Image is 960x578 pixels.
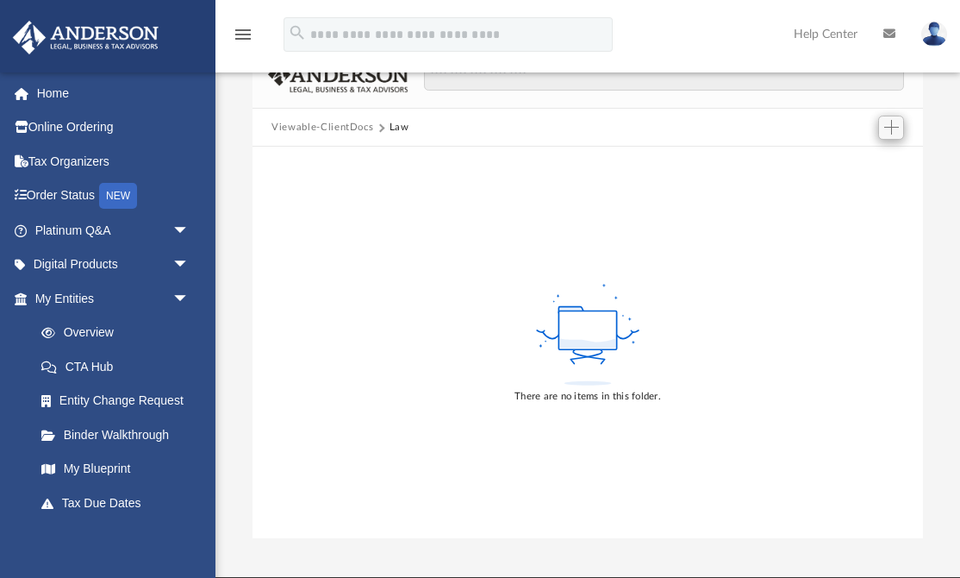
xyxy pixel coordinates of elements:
a: My Blueprint [24,452,207,487]
a: Order StatusNEW [12,179,215,214]
a: menu [233,33,253,45]
a: CTA Hub [24,349,215,384]
a: Home [12,76,215,110]
img: User Pic [921,22,947,47]
a: Tax Organizers [12,144,215,179]
a: Online Ordering [12,110,215,145]
a: Digital Productsarrow_drop_down [12,248,215,282]
a: My Entitiesarrow_drop_down [12,281,215,316]
i: search [288,23,307,42]
img: Anderson Advisors Platinum Portal [8,21,164,54]
span: arrow_drop_down [172,248,207,283]
span: arrow_drop_down [172,213,207,248]
a: Overview [24,316,215,350]
a: Entity Change Request [24,384,215,418]
i: menu [233,24,253,45]
a: My Anderson Teamarrow_drop_down [12,520,207,555]
a: Platinum Q&Aarrow_drop_down [12,213,215,248]
a: Tax Due Dates [24,486,215,520]
button: Law [390,120,409,135]
button: Viewable-ClientDocs [271,120,373,135]
a: Binder Walkthrough [24,418,215,452]
span: arrow_drop_down [172,281,207,317]
input: Search files and folders [424,59,904,91]
div: NEW [99,183,137,209]
div: There are no items in this folder. [514,389,661,405]
span: arrow_drop_down [172,520,207,556]
button: Add [878,116,904,140]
